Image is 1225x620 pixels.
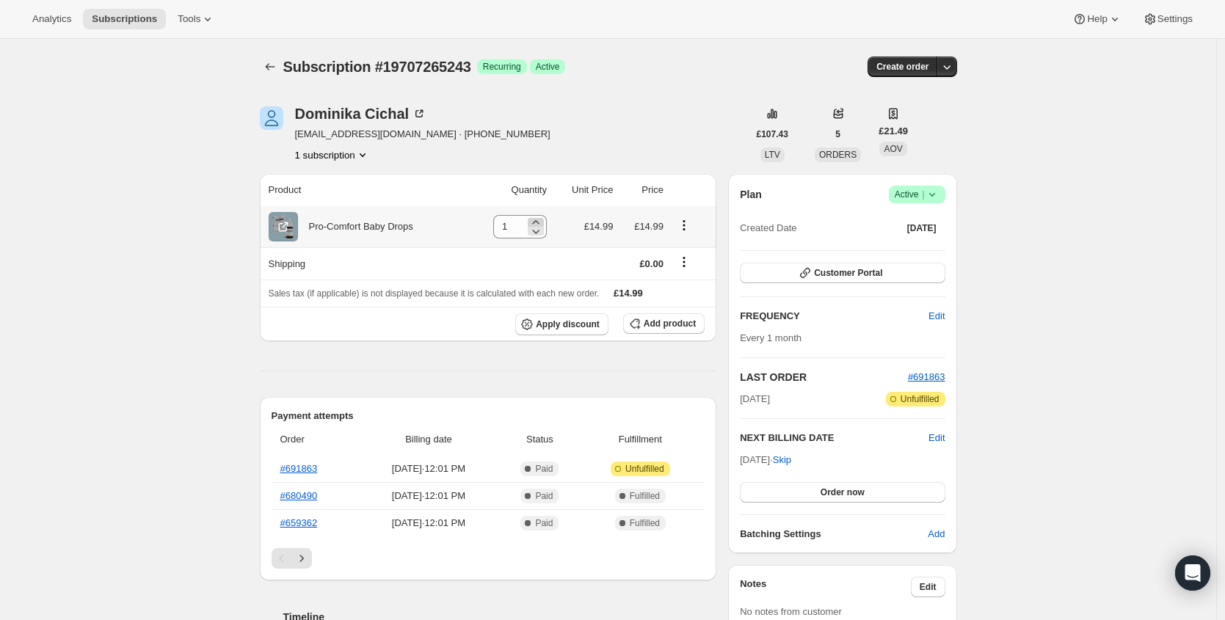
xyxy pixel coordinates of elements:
span: Billing date [362,432,495,447]
button: Edit [920,304,953,328]
span: Every 1 month [740,332,801,343]
span: No notes from customer [740,606,842,617]
div: Open Intercom Messenger [1175,555,1210,591]
img: product img [269,212,298,241]
span: £21.49 [879,124,908,139]
button: 5 [826,124,849,145]
span: Paid [535,517,553,529]
th: Shipping [260,247,469,280]
span: Fulfilled [630,517,660,529]
button: Edit [928,431,945,445]
span: [EMAIL_ADDRESS][DOMAIN_NAME] · [PHONE_NUMBER] [295,127,550,142]
div: Pro-Comfort Baby Drops [298,219,413,234]
span: Unfulfilled [625,463,664,475]
span: £107.43 [757,128,788,140]
th: Unit Price [551,174,617,206]
span: Subscriptions [92,13,157,25]
span: AOV [884,144,902,154]
button: Help [1064,9,1130,29]
span: Subscription #19707265243 [283,59,471,75]
span: Edit [928,309,945,324]
span: Fulfilled [630,490,660,502]
button: #691863 [908,370,945,384]
span: [DATE] · [740,454,791,465]
h2: Payment attempts [272,409,705,423]
span: Active [895,187,939,202]
span: ORDERS [819,150,857,160]
span: Created Date [740,221,796,236]
a: #691863 [280,463,318,474]
span: Tools [178,13,200,25]
h2: LAST ORDER [740,370,908,384]
span: Dominika Cichal [260,106,283,130]
h2: FREQUENCY [740,309,928,324]
span: LTV [765,150,780,160]
span: Sales tax (if applicable) is not displayed because it is calculated with each new order. [269,288,600,299]
span: Status [504,432,575,447]
h2: NEXT BILLING DATE [740,431,928,445]
span: Help [1087,13,1107,25]
span: [DATE] · 12:01 PM [362,516,495,530]
span: Add [928,527,945,541]
button: Add [919,522,953,546]
button: Product actions [672,217,696,233]
h6: Batching Settings [740,527,928,541]
span: Add product [644,318,696,329]
a: #659362 [280,517,318,528]
nav: Pagination [272,548,705,569]
span: Edit [920,581,937,593]
th: Price [617,174,668,206]
span: Paid [535,490,553,502]
span: | [922,189,924,200]
span: [DATE] [907,222,937,234]
button: Create order [868,56,937,77]
button: £107.43 [748,124,797,145]
div: Dominika Cichal [295,106,427,121]
button: Next [291,548,312,569]
button: Product actions [295,147,370,162]
span: [DATE] · 12:01 PM [362,462,495,476]
span: [DATE] [740,392,770,406]
a: #691863 [908,371,945,382]
span: £14.99 [614,288,643,299]
span: Paid [535,463,553,475]
span: Active [536,61,560,73]
th: Quantity [468,174,550,206]
span: Create order [876,61,928,73]
span: Skip [773,453,791,467]
button: Analytics [23,9,80,29]
button: Customer Portal [740,263,945,283]
span: Order now [821,486,865,498]
button: Order now [740,482,945,503]
span: [DATE] · 12:01 PM [362,489,495,503]
button: Shipping actions [672,254,696,270]
button: Settings [1134,9,1202,29]
span: £0.00 [639,258,664,269]
button: Apply discount [515,313,608,335]
button: Skip [764,448,800,472]
span: Fulfillment [584,432,696,447]
button: Edit [911,577,945,597]
span: £14.99 [584,221,614,232]
th: Order [272,423,358,456]
h3: Notes [740,577,911,597]
span: 5 [835,128,840,140]
span: Unfulfilled [901,393,939,405]
button: [DATE] [898,218,945,238]
span: Analytics [32,13,71,25]
a: #680490 [280,490,318,501]
span: Apply discount [536,318,600,330]
span: Settings [1157,13,1193,25]
span: £14.99 [634,221,664,232]
button: Subscriptions [260,56,280,77]
button: Tools [169,9,224,29]
span: Customer Portal [814,267,882,279]
th: Product [260,174,469,206]
button: Subscriptions [83,9,166,29]
button: Add product [623,313,705,334]
span: Recurring [483,61,521,73]
h2: Plan [740,187,762,202]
